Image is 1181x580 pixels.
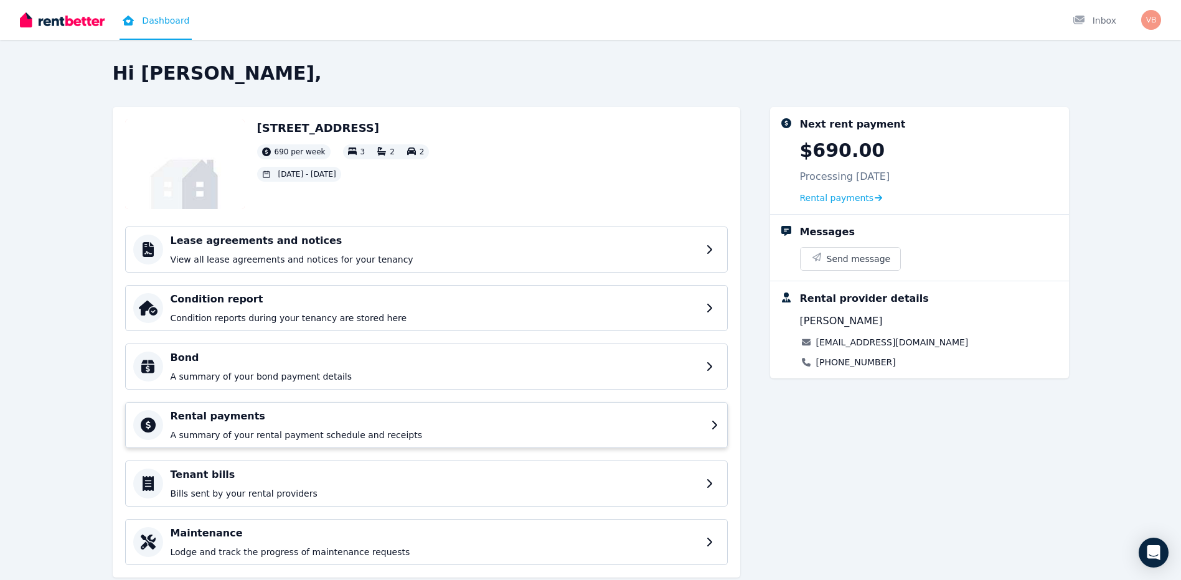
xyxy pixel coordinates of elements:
p: Lodge and track the progress of maintenance requests [171,546,699,558]
button: Send message [801,248,901,270]
h4: Rental payments [171,409,703,424]
span: Send message [827,253,891,265]
p: Condition reports during your tenancy are stored here [171,312,699,324]
img: Property Url [125,119,245,209]
h4: Maintenance [171,526,699,541]
span: Rental payments [800,192,874,204]
h4: Tenant bills [171,467,699,482]
span: [DATE] - [DATE] [278,169,336,179]
p: Bills sent by your rental providers [171,487,699,500]
span: 3 [360,147,365,156]
span: 690 per week [275,147,326,157]
div: Open Intercom Messenger [1139,538,1169,568]
p: A summary of your bond payment details [171,370,699,383]
h4: Condition report [171,292,699,307]
span: 2 [420,147,425,156]
a: Rental payments [800,192,883,204]
p: Processing [DATE] [800,169,890,184]
h4: Bond [171,350,699,365]
a: [PHONE_NUMBER] [816,356,896,368]
img: RentBetter [20,11,105,29]
span: 2 [390,147,395,156]
h4: Lease agreements and notices [171,233,699,248]
div: Next rent payment [800,117,906,132]
span: [PERSON_NAME] [800,314,883,329]
h2: Hi [PERSON_NAME], [113,62,1069,85]
p: $690.00 [800,139,885,162]
img: Victoria Bebb [1141,10,1161,30]
div: Rental provider details [800,291,929,306]
div: Inbox [1073,14,1116,27]
p: A summary of your rental payment schedule and receipts [171,429,703,441]
h2: [STREET_ADDRESS] [257,119,430,137]
div: Messages [800,225,855,240]
a: [EMAIL_ADDRESS][DOMAIN_NAME] [816,336,969,348]
p: View all lease agreements and notices for your tenancy [171,253,699,266]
